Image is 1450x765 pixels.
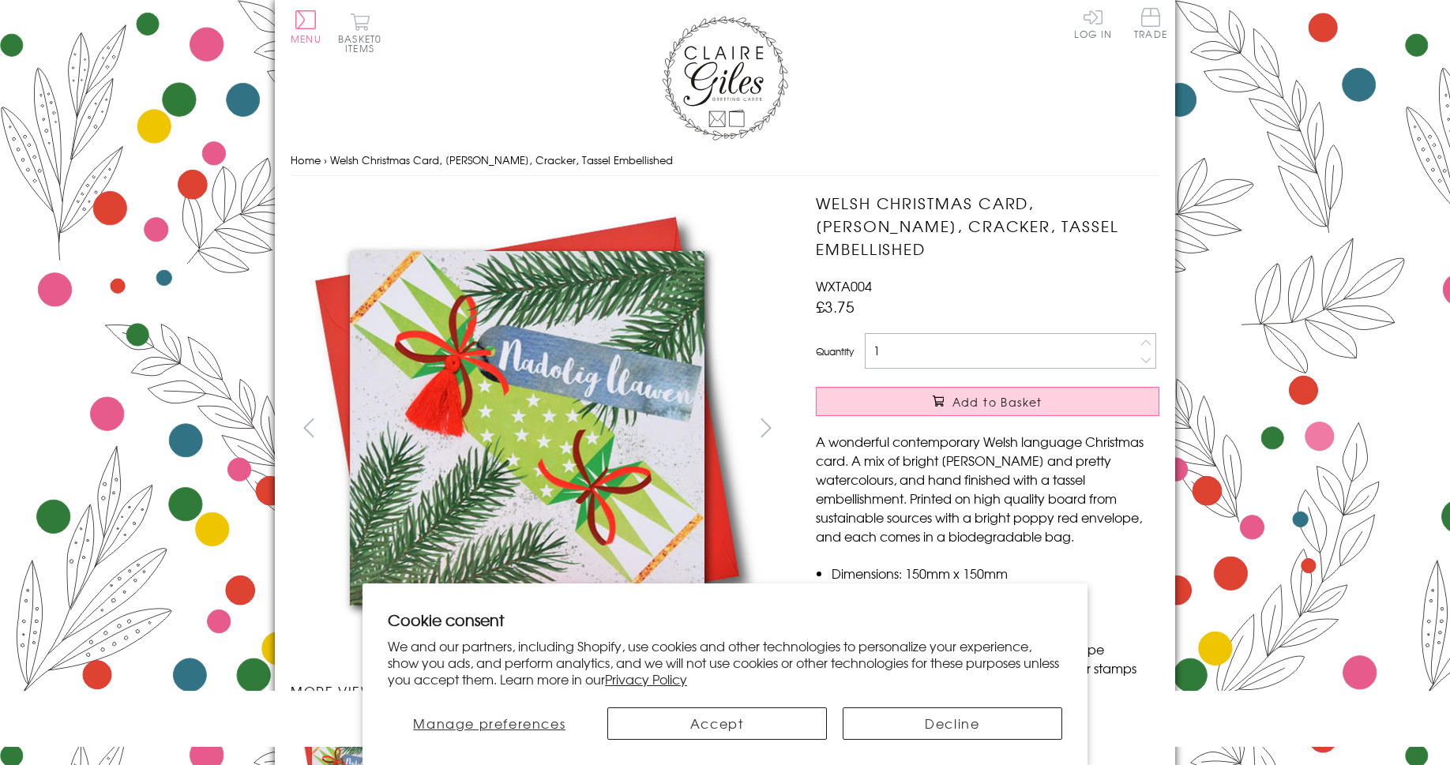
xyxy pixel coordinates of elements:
[324,152,327,167] span: ›
[338,13,381,53] button: Basket0 items
[816,387,1159,416] button: Add to Basket
[388,707,592,740] button: Manage preferences
[291,144,1159,177] nav: breadcrumbs
[607,707,827,740] button: Accept
[1134,8,1167,42] a: Trade
[1134,8,1167,39] span: Trade
[388,609,1062,631] h2: Cookie consent
[832,564,1159,583] li: Dimensions: 150mm x 150mm
[291,192,764,665] img: Welsh Christmas Card, Nadolig Llawen, Cracker, Tassel Embellished
[1074,8,1112,39] a: Log In
[662,16,788,141] img: Claire Giles Greetings Cards
[388,638,1062,687] p: We and our partners, including Shopify, use cookies and other technologies to personalize your ex...
[816,192,1159,260] h1: Welsh Christmas Card, [PERSON_NAME], Cracker, Tassel Embellished
[413,714,565,733] span: Manage preferences
[291,410,326,445] button: prev
[952,394,1042,410] span: Add to Basket
[291,152,321,167] a: Home
[816,295,855,317] span: £3.75
[816,432,1159,546] p: A wonderful contemporary Welsh language Christmas card. A mix of bright [PERSON_NAME] and pretty ...
[843,707,1062,740] button: Decline
[345,32,381,55] span: 0 items
[605,669,687,688] a: Privacy Policy
[291,681,784,700] h3: More views
[816,344,854,358] label: Quantity
[749,410,784,445] button: next
[816,276,872,295] span: WXTA004
[784,192,1258,666] img: Welsh Christmas Card, Nadolig Llawen, Cracker, Tassel Embellished
[330,152,673,167] span: Welsh Christmas Card, [PERSON_NAME], Cracker, Tassel Embellished
[291,10,321,43] button: Menu
[291,32,321,46] span: Menu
